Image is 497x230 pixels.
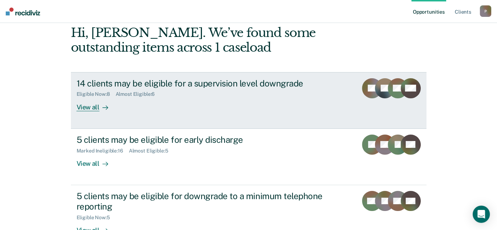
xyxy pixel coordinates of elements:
div: Open Intercom Messenger [473,206,490,223]
div: Hi, [PERSON_NAME]. We’ve found some outstanding items across 1 caseload [71,25,355,55]
div: View all [77,97,117,111]
div: 5 clients may be eligible for downgrade to a minimum telephone reporting [77,191,328,212]
a: 14 clients may be eligible for a supervision level downgradeEligible Now:8Almost Eligible:6View all [71,72,426,129]
div: View all [77,154,117,168]
div: Eligible Now : 5 [77,215,116,221]
div: 14 clients may be eligible for a supervision level downgrade [77,78,328,89]
div: Almost Eligible : 5 [129,148,174,154]
button: P [480,5,491,17]
img: Recidiviz [6,8,40,15]
div: Marked Ineligible : 16 [77,148,129,154]
a: 5 clients may be eligible for early dischargeMarked Ineligible:16Almost Eligible:5View all [71,129,426,185]
div: Almost Eligible : 6 [116,91,161,97]
div: Eligible Now : 8 [77,91,116,97]
div: 5 clients may be eligible for early discharge [77,135,328,145]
